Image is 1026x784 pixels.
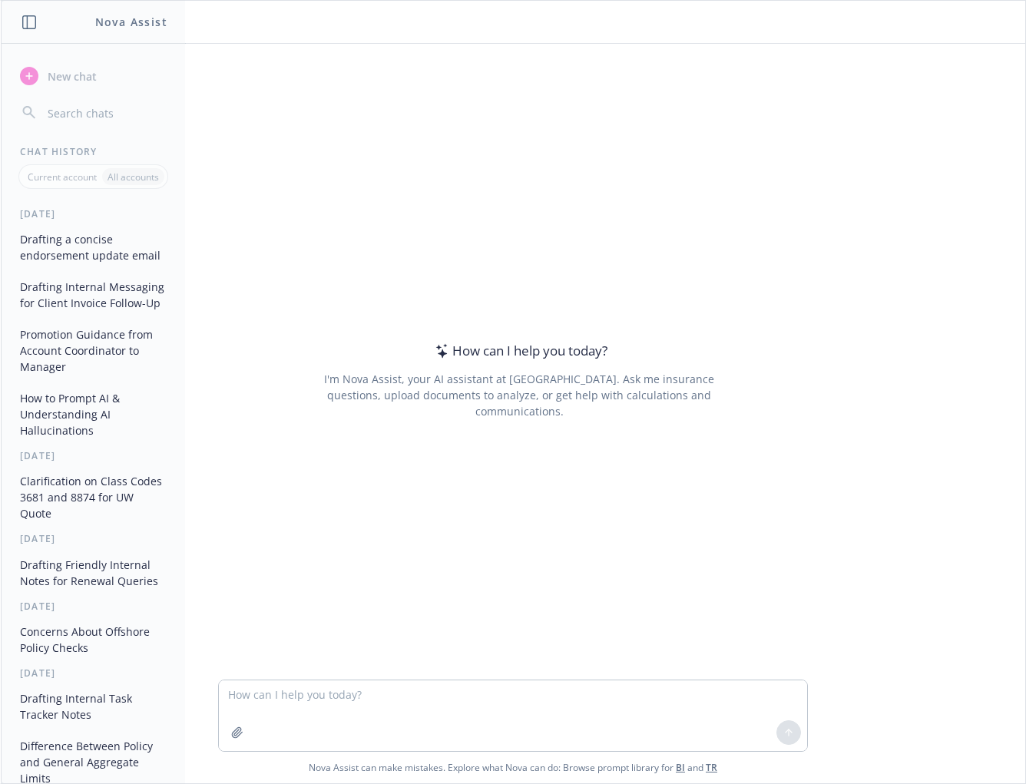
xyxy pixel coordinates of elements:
[676,761,685,774] a: BI
[2,449,185,462] div: [DATE]
[309,752,717,783] span: Nova Assist can make mistakes. Explore what Nova can do: Browse prompt library for and
[2,600,185,613] div: [DATE]
[431,341,607,361] div: How can I help you today?
[14,552,173,594] button: Drafting Friendly Internal Notes for Renewal Queries
[2,145,185,158] div: Chat History
[108,170,159,184] p: All accounts
[2,207,185,220] div: [DATE]
[14,385,173,443] button: How to Prompt AI & Understanding AI Hallucinations
[14,468,173,526] button: Clarification on Class Codes 3681 and 8874 for UW Quote
[95,14,167,30] h1: Nova Assist
[2,667,185,680] div: [DATE]
[45,102,167,124] input: Search chats
[2,532,185,545] div: [DATE]
[14,62,173,90] button: New chat
[14,227,173,268] button: Drafting a concise endorsement update email
[706,761,717,774] a: TR
[303,371,735,419] div: I'm Nova Assist, your AI assistant at [GEOGRAPHIC_DATA]. Ask me insurance questions, upload docum...
[45,68,97,84] span: New chat
[14,686,173,727] button: Drafting Internal Task Tracker Notes
[14,619,173,660] button: Concerns About Offshore Policy Checks
[14,274,173,316] button: Drafting Internal Messaging for Client Invoice Follow-Up
[14,322,173,379] button: Promotion Guidance from Account Coordinator to Manager
[28,170,97,184] p: Current account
